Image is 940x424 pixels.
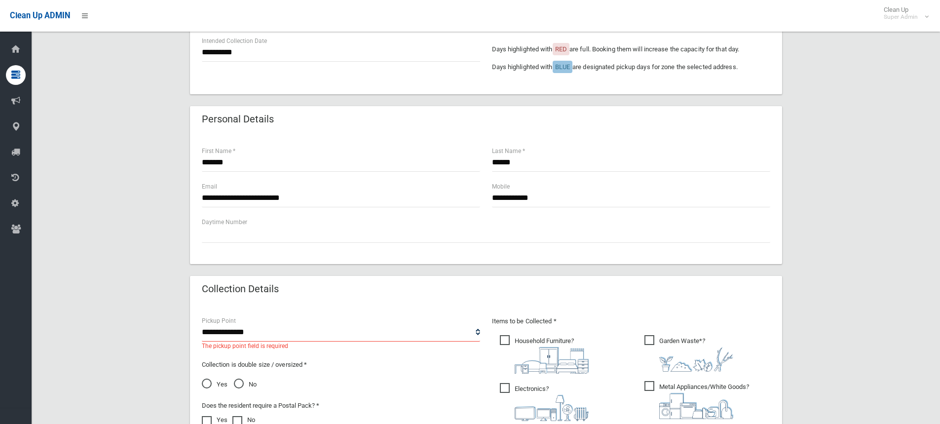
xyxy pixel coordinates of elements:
[190,279,291,299] header: Collection Details
[659,393,733,419] img: 36c1b0289cb1767239cdd3de9e694f19.png
[659,337,733,372] i: ?
[492,43,770,55] p: Days highlighted with are full. Booking them will increase the capacity for that day.
[515,395,589,421] img: 394712a680b73dbc3d2a6a3a7ffe5a07.png
[659,383,749,419] i: ?
[202,400,319,412] label: Does the resident require a Postal Pack? *
[515,337,589,374] i: ?
[500,335,589,374] span: Household Furniture
[515,347,589,374] img: aa9efdbe659d29b613fca23ba79d85cb.png
[500,383,589,421] span: Electronics
[644,381,749,419] span: Metal Appliances/White Goods
[234,379,257,390] span: No
[10,11,70,20] span: Clean Up ADMIN
[202,379,227,390] span: Yes
[202,359,480,371] p: Collection is double size / oversized *
[515,385,589,421] i: ?
[202,341,288,351] span: The pickup point field is required
[879,6,928,21] span: Clean Up
[644,335,733,372] span: Garden Waste*
[492,315,770,327] p: Items to be Collected *
[555,63,570,71] span: BLUE
[492,61,770,73] p: Days highlighted with are designated pickup days for zone the selected address.
[659,347,733,372] img: 4fd8a5c772b2c999c83690221e5242e0.png
[190,110,286,129] header: Personal Details
[884,13,918,21] small: Super Admin
[555,45,567,53] span: RED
